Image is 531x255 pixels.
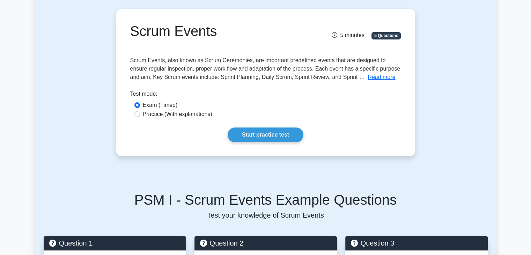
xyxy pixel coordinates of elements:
a: Start practice test [228,127,303,142]
label: Practice (With explanations) [143,110,212,118]
span: 5 minutes [332,32,364,38]
div: Test mode: [130,90,401,101]
span: 5 Questions [371,32,401,39]
h5: Question 2 [200,239,331,247]
label: Exam (Timed) [143,101,178,109]
h5: Question 1 [49,239,180,247]
p: Test your knowledge of Scrum Events [44,211,488,219]
h5: PSM I - Scrum Events Example Questions [44,191,488,208]
span: Scrum Events, also known as Scrum Ceremonies, are important predefined events that are designed t... [130,57,400,80]
h5: Question 3 [351,239,482,247]
button: Read more [368,73,395,81]
h1: Scrum Events [130,23,308,39]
